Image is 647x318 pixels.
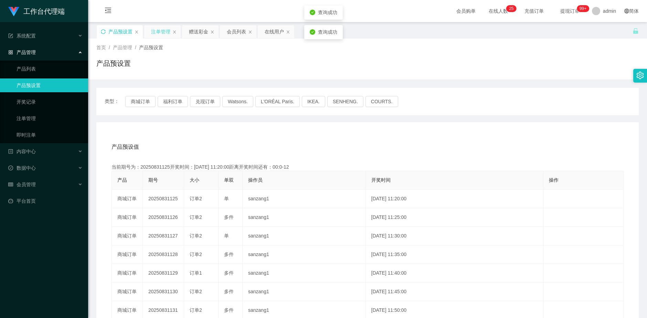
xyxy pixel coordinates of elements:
span: 订单2 [190,214,202,220]
i: 图标: close [248,30,252,34]
span: 单 [224,233,229,238]
button: 商城订单 [125,96,156,107]
td: [DATE] 11:40:00 [366,264,544,283]
i: 图标: close [210,30,214,34]
i: 图标: check-circle-o [8,166,13,170]
div: 当前期号为：20250831125开奖时间：[DATE] 11:20:00距离开奖时间还有：00:0-12 [112,163,624,171]
sup: 25 [506,5,516,12]
span: / [109,45,110,50]
button: L'ORÉAL Paris. [255,96,300,107]
span: 订单2 [190,233,202,238]
span: 类型： [105,96,125,107]
td: [DATE] 11:45:00 [366,283,544,301]
a: 即时注单 [17,128,83,142]
a: 开奖记录 [17,95,83,109]
span: 操作员 [248,177,263,183]
span: 订单1 [190,270,202,276]
td: 商城订单 [112,190,143,208]
td: 20250831128 [143,245,184,264]
div: 注单管理 [151,25,170,38]
i: icon: check-circle [310,29,315,35]
a: 工作台代理端 [8,8,65,14]
span: 订单2 [190,252,202,257]
button: COURTS. [365,96,398,107]
span: 数据中心 [8,165,36,171]
div: 在线用户 [265,25,284,38]
span: 订单2 [190,289,202,294]
td: sanzang1 [243,264,366,283]
img: logo.9652507e.png [8,7,19,17]
a: 图标: dashboard平台首页 [8,194,83,208]
span: 查询成功 [318,29,337,35]
td: sanzang1 [243,190,366,208]
td: sanzang1 [243,283,366,301]
button: 福利订单 [158,96,188,107]
button: IKEA. [302,96,325,107]
td: 商城订单 [112,264,143,283]
span: 内容中心 [8,149,36,154]
span: 多件 [224,307,234,313]
td: 20250831130 [143,283,184,301]
span: 提现订单 [557,9,583,13]
i: 图标: profile [8,149,13,154]
span: 操作 [549,177,559,183]
td: 20250831127 [143,227,184,245]
i: 图标: unlock [633,28,639,34]
span: 多件 [224,270,234,276]
td: sanzang1 [243,227,366,245]
i: 图标: setting [636,72,644,79]
span: 会员管理 [8,182,36,187]
span: 首页 [96,45,106,50]
a: 注单管理 [17,112,83,125]
i: 图标: menu-fold [96,0,120,22]
span: 产品管理 [8,50,36,55]
i: 图标: form [8,33,13,38]
span: 查询成功 [318,10,337,15]
td: [DATE] 11:25:00 [366,208,544,227]
i: 图标: sync [101,29,106,34]
h1: 工作台代理端 [23,0,65,22]
i: 图标: close [135,30,139,34]
span: 大小 [190,177,199,183]
span: 订单2 [190,196,202,201]
button: SENHENG. [327,96,363,107]
span: 产品管理 [113,45,132,50]
a: 产品列表 [17,62,83,76]
sup: 1026 [577,5,589,12]
div: 会员列表 [227,25,246,38]
a: 产品预设置 [17,78,83,92]
i: 图标: close [172,30,177,34]
span: 多件 [224,252,234,257]
span: 产品预设置 [139,45,163,50]
td: 20250831129 [143,264,184,283]
td: sanzang1 [243,245,366,264]
span: 订单2 [190,307,202,313]
td: [DATE] 11:35:00 [366,245,544,264]
td: 20250831125 [143,190,184,208]
td: sanzang1 [243,208,366,227]
i: 图标: appstore-o [8,50,13,55]
td: [DATE] 11:20:00 [366,190,544,208]
i: 图标: close [286,30,290,34]
span: 开奖时间 [371,177,391,183]
td: 商城订单 [112,283,143,301]
span: / [135,45,136,50]
i: 图标: table [8,182,13,187]
p: 2 [509,5,511,12]
td: 商城订单 [112,208,143,227]
i: icon: check-circle [310,10,315,15]
td: 商城订单 [112,227,143,245]
span: 多件 [224,289,234,294]
td: 商城订单 [112,245,143,264]
td: 20250831126 [143,208,184,227]
div: 产品预设置 [108,25,132,38]
button: Watsons. [222,96,253,107]
h1: 产品预设置 [96,58,131,68]
span: 多件 [224,214,234,220]
span: 充值订单 [521,9,547,13]
td: [DATE] 11:30:00 [366,227,544,245]
span: 在线人数 [485,9,511,13]
span: 期号 [148,177,158,183]
span: 单双 [224,177,234,183]
i: 图标: global [624,9,629,13]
